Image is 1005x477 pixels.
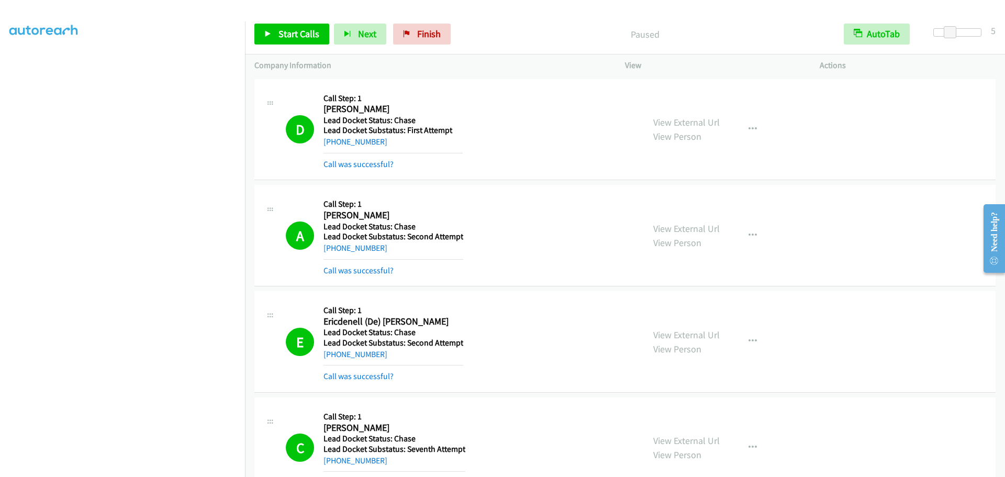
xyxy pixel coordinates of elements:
a: Call was successful? [323,265,394,275]
a: View External Url [653,223,720,235]
span: Start Calls [278,28,319,40]
p: View [625,59,801,72]
a: [PHONE_NUMBER] [323,137,387,147]
a: Call was successful? [323,159,394,169]
button: Next [334,24,386,45]
h1: D [286,115,314,143]
span: Next [358,28,376,40]
a: [PHONE_NUMBER] [323,349,387,359]
a: View External Url [653,435,720,447]
h2: [PERSON_NAME] [323,103,463,115]
iframe: Resource Center [975,197,1005,280]
a: View Person [653,237,701,249]
h5: Lead Docket Status: Chase [323,115,463,126]
a: View External Url [653,329,720,341]
span: Finish [417,28,441,40]
p: Actions [820,59,996,72]
h5: Call Step: 1 [323,412,465,422]
h5: Call Step: 1 [323,199,463,209]
h5: Lead Docket Substatus: Second Attempt [323,231,463,242]
h5: Lead Docket Substatus: First Attempt [323,125,463,136]
h1: C [286,434,314,462]
h2: [PERSON_NAME] [323,209,463,221]
a: Call was successful? [323,371,394,381]
h1: E [286,328,314,356]
a: View Person [653,449,701,461]
a: Finish [393,24,451,45]
div: 5 [991,24,996,38]
h5: Call Step: 1 [323,93,463,104]
a: View External Url [653,116,720,128]
h5: Lead Docket Status: Chase [323,221,463,232]
h5: Call Step: 1 [323,305,463,316]
p: Company Information [254,59,606,72]
h1: A [286,221,314,250]
h5: Lead Docket Substatus: Second Attempt [323,338,463,348]
a: Start Calls [254,24,329,45]
a: [PHONE_NUMBER] [323,243,387,253]
button: AutoTab [844,24,910,45]
h2: Ericdenell (De) [PERSON_NAME] [323,316,463,328]
h2: [PERSON_NAME] [323,422,463,434]
p: Paused [465,27,825,41]
a: View Person [653,343,701,355]
h5: Lead Docket Substatus: Seventh Attempt [323,444,465,454]
h5: Lead Docket Status: Chase [323,434,465,444]
a: [PHONE_NUMBER] [323,456,387,465]
a: View Person [653,130,701,142]
h5: Lead Docket Status: Chase [323,327,463,338]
